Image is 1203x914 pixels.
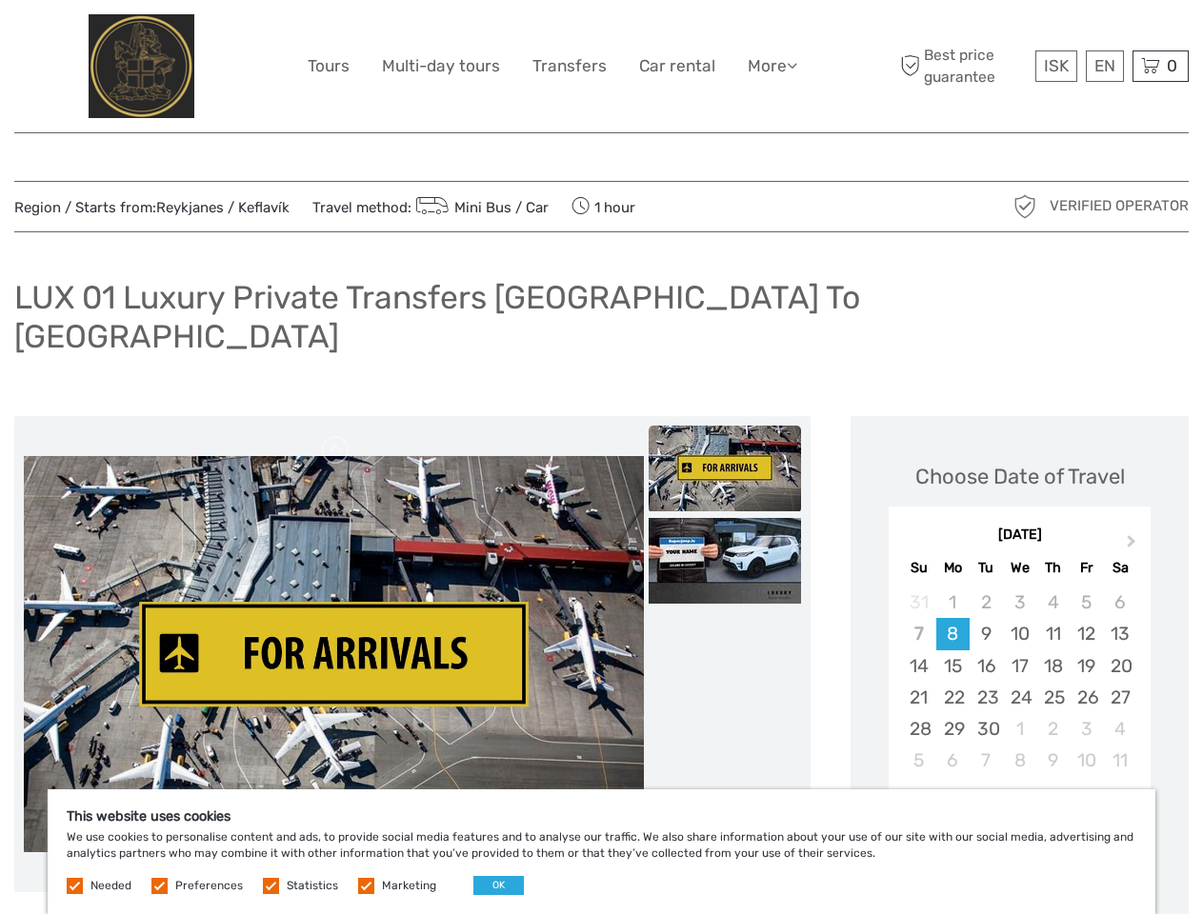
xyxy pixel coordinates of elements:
[936,713,970,745] div: Choose Monday, September 29th, 2025
[1003,586,1036,618] div: Not available Wednesday, September 3rd, 2025
[936,682,970,713] div: Choose Monday, September 22nd, 2025
[970,745,1003,776] div: Choose Tuesday, October 7th, 2025
[936,745,970,776] div: Choose Monday, October 6th, 2025
[649,518,801,604] img: 16fb447c7d50440eaa484c9a0dbf045b_slider_thumbnail.jpeg
[382,52,500,80] a: Multi-day tours
[649,426,801,511] img: d17cabca94be4cdf9a944f0c6cf5d444_slider_thumbnail.jpg
[936,618,970,649] div: Choose Monday, September 8th, 2025
[970,713,1003,745] div: Choose Tuesday, September 30th, 2025
[532,52,607,80] a: Transfers
[970,682,1003,713] div: Choose Tuesday, September 23rd, 2025
[1070,650,1103,682] div: Choose Friday, September 19th, 2025
[1010,191,1040,222] img: verified_operator_grey_128.png
[902,650,935,682] div: Choose Sunday, September 14th, 2025
[902,555,935,581] div: Su
[67,808,1136,825] h5: This website uses cookies
[1103,682,1136,713] div: Choose Saturday, September 27th, 2025
[287,878,338,894] label: Statistics
[1003,745,1036,776] div: Choose Wednesday, October 8th, 2025
[90,878,131,894] label: Needed
[902,682,935,713] div: Choose Sunday, September 21st, 2025
[308,52,350,80] a: Tours
[902,713,935,745] div: Choose Sunday, September 28th, 2025
[1086,50,1124,82] div: EN
[1103,618,1136,649] div: Choose Saturday, September 13th, 2025
[411,199,549,216] a: Mini Bus / Car
[639,52,715,80] a: Car rental
[936,555,970,581] div: Mo
[219,30,242,52] button: Open LiveChat chat widget
[89,14,194,118] img: City Center Hotel
[1103,650,1136,682] div: Choose Saturday, September 20th, 2025
[970,618,1003,649] div: Choose Tuesday, September 9th, 2025
[894,586,1144,776] div: month 2025-09
[1036,555,1070,581] div: Th
[1003,650,1036,682] div: Choose Wednesday, September 17th, 2025
[14,198,290,218] span: Region / Starts from:
[1070,555,1103,581] div: Fr
[1003,555,1036,581] div: We
[48,789,1155,914] div: We use cookies to personalise content and ads, to provide social media features and to analyse ou...
[1118,530,1149,561] button: Next Month
[24,456,644,853] img: d17cabca94be4cdf9a944f0c6cf5d444_main_slider.jpg
[902,618,935,649] div: Not available Sunday, September 7th, 2025
[175,878,243,894] label: Preferences
[1003,713,1036,745] div: Choose Wednesday, October 1st, 2025
[1044,56,1069,75] span: ISK
[1003,618,1036,649] div: Choose Wednesday, September 10th, 2025
[748,52,797,80] a: More
[902,586,935,618] div: Not available Sunday, August 31st, 2025
[895,45,1031,87] span: Best price guarantee
[1070,586,1103,618] div: Not available Friday, September 5th, 2025
[902,745,935,776] div: Choose Sunday, October 5th, 2025
[1070,618,1103,649] div: Choose Friday, September 12th, 2025
[1036,650,1070,682] div: Choose Thursday, September 18th, 2025
[1036,745,1070,776] div: Choose Thursday, October 9th, 2025
[1070,745,1103,776] div: Choose Friday, October 10th, 2025
[1103,555,1136,581] div: Sa
[382,878,436,894] label: Marketing
[1103,586,1136,618] div: Not available Saturday, September 6th, 2025
[1036,618,1070,649] div: Choose Thursday, September 11th, 2025
[1036,713,1070,745] div: Choose Thursday, October 2nd, 2025
[1036,682,1070,713] div: Choose Thursday, September 25th, 2025
[970,650,1003,682] div: Choose Tuesday, September 16th, 2025
[1050,196,1189,216] span: Verified Operator
[156,199,290,216] a: Reykjanes / Keflavík
[1003,682,1036,713] div: Choose Wednesday, September 24th, 2025
[889,526,1151,546] div: [DATE]
[571,193,635,220] span: 1 hour
[915,462,1125,491] div: Choose Date of Travel
[1164,56,1180,75] span: 0
[14,278,1189,355] h1: LUX 01 Luxury Private Transfers [GEOGRAPHIC_DATA] To [GEOGRAPHIC_DATA]
[1103,745,1136,776] div: Choose Saturday, October 11th, 2025
[970,586,1003,618] div: Not available Tuesday, September 2nd, 2025
[1103,713,1136,745] div: Choose Saturday, October 4th, 2025
[473,876,524,895] button: OK
[936,586,970,618] div: Not available Monday, September 1st, 2025
[970,555,1003,581] div: Tu
[1036,586,1070,618] div: Not available Thursday, September 4th, 2025
[312,193,549,220] span: Travel method:
[1070,713,1103,745] div: Choose Friday, October 3rd, 2025
[1070,682,1103,713] div: Choose Friday, September 26th, 2025
[27,33,215,49] p: We're away right now. Please check back later!
[936,650,970,682] div: Choose Monday, September 15th, 2025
